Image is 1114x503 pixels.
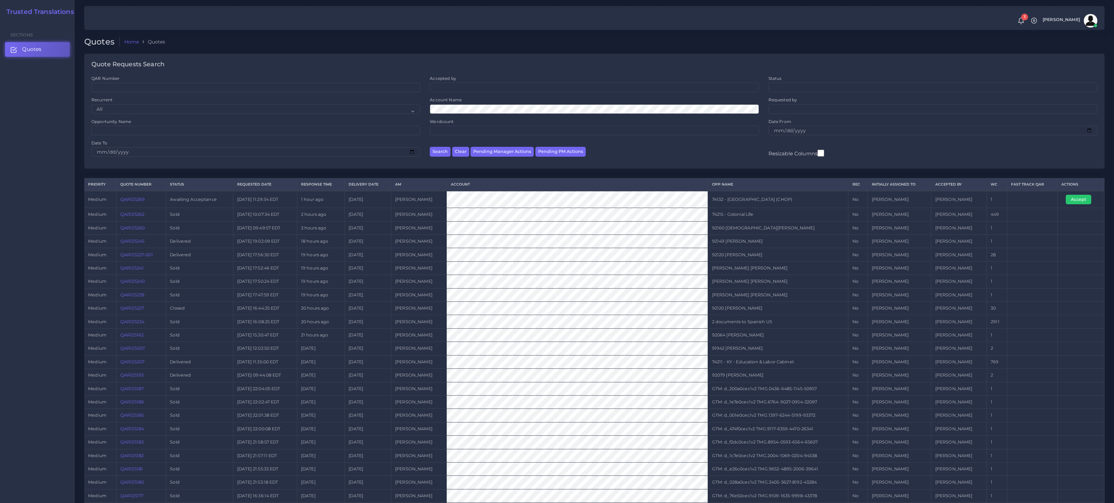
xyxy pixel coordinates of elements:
td: [PERSON_NAME] [931,395,987,409]
td: 1 [987,235,1007,248]
td: [DATE] 22:02:47 EDT [233,395,297,409]
td: [PERSON_NAME] [868,302,931,315]
td: [PERSON_NAME] [931,261,987,275]
td: 19 hours ago [297,248,344,261]
td: [DATE] 12:02:50 EDT [233,342,297,355]
td: [PERSON_NAME] [931,315,987,328]
td: [DATE] [345,342,391,355]
th: Accepted by [931,178,987,191]
td: Awaiting Acceptance [166,191,233,208]
td: No [848,422,868,435]
td: [PERSON_NAME] [391,462,447,475]
td: [PERSON_NAME] [868,422,931,435]
td: No [848,382,868,395]
td: [PERSON_NAME] [PERSON_NAME] [708,261,848,275]
label: Date From [768,119,791,124]
td: [DATE] 09:44:08 EDT [233,369,297,382]
a: QAR125180 [120,480,144,485]
td: [DATE] [297,449,344,462]
td: GTM: d_e26c0cec1v2 TMG.9652-4895-2006-39641 [708,462,848,475]
button: Pending PM Actions [535,147,586,157]
td: [PERSON_NAME] [868,191,931,208]
td: [PERSON_NAME] [931,382,987,395]
td: 1 hour ago [297,191,344,208]
td: [DATE] [345,436,391,449]
td: 20 hours ago [297,302,344,315]
td: [DATE] [297,342,344,355]
td: [DATE] [345,235,391,248]
td: 1 [987,449,1007,462]
td: [PERSON_NAME] [391,409,447,422]
td: No [848,342,868,355]
td: [DATE] [345,395,391,409]
td: [PERSON_NAME] [391,449,447,462]
a: QAR125207 [120,359,144,364]
span: [PERSON_NAME] [1043,18,1080,22]
td: Sold [166,422,233,435]
td: Delivered [166,248,233,261]
td: [PERSON_NAME] [391,248,447,261]
td: 1 [987,221,1007,235]
td: [PERSON_NAME] [931,221,987,235]
td: 28 [987,248,1007,261]
td: [PERSON_NAME] [868,261,931,275]
span: Sections [11,32,33,37]
td: [DATE] [297,436,344,449]
td: Sold [166,208,233,221]
td: 1 [987,382,1007,395]
a: Accept [1066,196,1096,202]
td: No [848,328,868,342]
label: Account Name [430,97,462,103]
span: medium [88,252,106,257]
label: Status [768,75,782,81]
span: Quotes [22,46,41,53]
a: QAR125193 [120,372,144,378]
td: [PERSON_NAME] [391,288,447,301]
a: QAR125181 [120,466,143,471]
th: Status [166,178,233,191]
td: [PERSON_NAME] [931,355,987,368]
td: [PERSON_NAME] [931,369,987,382]
td: [DATE] 21:57:11 EDT [233,449,297,462]
td: [PERSON_NAME] [391,191,447,208]
a: 1 [1015,17,1027,24]
td: 74211 - KY - Education & Labor Cabinet [708,355,848,368]
td: No [848,315,868,328]
td: [DATE] 17:56:30 EDT [233,248,297,261]
span: medium [88,279,106,284]
td: [DATE] [345,221,391,235]
td: [PERSON_NAME] [868,382,931,395]
a: [PERSON_NAME]avatar [1039,14,1100,28]
label: Accepted by [430,75,456,81]
td: 2 [987,342,1007,355]
span: medium [88,225,106,230]
td: [PERSON_NAME] [391,342,447,355]
td: GTM: d_001e0cec1v2 TMG.1397-6244-5199-93372 [708,409,848,422]
td: [PERSON_NAME] [868,315,931,328]
span: medium [88,413,106,418]
td: No [848,449,868,462]
td: [DATE] [345,248,391,261]
td: [DATE] 21:55:33 EDT [233,462,297,475]
td: Delivered [166,355,233,368]
label: Date To [91,140,107,146]
td: 92120 [PERSON_NAME] [708,302,848,315]
a: QAR125185 [120,413,144,418]
td: [DATE] [345,275,391,288]
span: medium [88,372,106,378]
span: medium [88,453,106,458]
th: Account [447,178,708,191]
td: [DATE] [345,208,391,221]
span: 1 [1021,14,1028,20]
td: [DATE] 11:35:00 EDT [233,355,297,368]
span: medium [88,197,106,202]
td: [DATE] 16:44:25 EDT [233,302,297,315]
td: [PERSON_NAME] [868,221,931,235]
td: No [848,409,868,422]
td: Sold [166,436,233,449]
label: Wordcount [430,119,454,124]
td: [DATE] [345,409,391,422]
td: 2 documents to Spanish US [708,315,848,328]
td: No [848,248,868,261]
a: QAR125177 [120,493,143,498]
